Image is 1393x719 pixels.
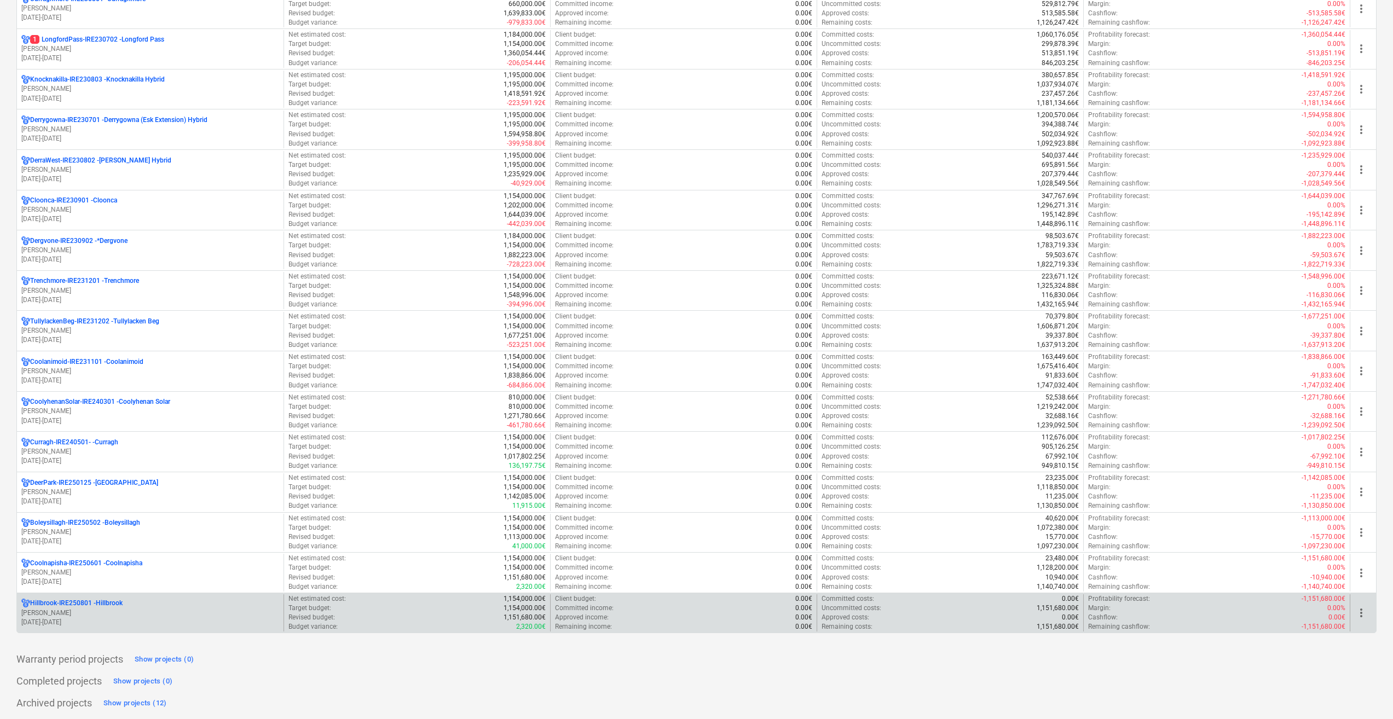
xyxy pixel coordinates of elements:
p: Margin : [1088,80,1111,89]
p: [DATE] - [DATE] [21,255,279,264]
p: 1,154,000.00€ [504,241,546,250]
p: 0.00€ [795,201,812,210]
p: Remaining costs : [822,139,872,148]
p: 0.00% [1327,80,1345,89]
div: Project has multi currencies enabled [21,317,30,326]
p: [PERSON_NAME] [21,326,279,335]
p: 1,181,134.66€ [1037,98,1079,108]
p: [DATE] - [DATE] [21,497,279,506]
p: 513,585.58€ [1042,9,1079,18]
button: Show projects (0) [111,672,175,690]
p: Client budget : [555,151,596,160]
p: [DATE] - [DATE] [21,175,279,184]
p: Profitability forecast : [1088,30,1150,39]
p: 540,037.44€ [1042,151,1079,160]
p: Cloonca-IRE230901 - Cloonca [30,196,117,205]
div: Boleysillagh-IRE250502 -Boleysillagh[PERSON_NAME][DATE]-[DATE] [21,518,279,546]
p: Cashflow : [1088,9,1118,18]
p: Remaining income : [555,179,612,188]
p: [PERSON_NAME] [21,608,279,618]
span: more_vert [1355,606,1368,619]
div: Project has multi currencies enabled [21,478,30,488]
p: Net estimated cost : [288,71,346,80]
p: 1,644,039.00€ [504,210,546,219]
p: [DATE] - [DATE] [21,577,279,587]
p: [PERSON_NAME] [21,568,279,577]
p: -1,092,923.88€ [1302,139,1345,148]
p: [DATE] - [DATE] [21,94,279,103]
span: more_vert [1355,284,1368,297]
p: 0.00% [1327,201,1345,210]
p: Revised budget : [288,130,335,139]
p: -399,958.80€ [507,139,546,148]
p: Margin : [1088,160,1111,170]
p: 347,767.69€ [1042,192,1079,201]
p: [DATE] - [DATE] [21,54,279,63]
p: Revised budget : [288,170,335,179]
p: Committed costs : [822,151,874,160]
div: Project has multi currencies enabled [21,559,30,568]
p: 1,154,000.00€ [504,192,546,201]
span: more_vert [1355,405,1368,418]
p: Revised budget : [288,49,335,58]
div: TullylackenBeg-IRE231202 -Tullylacken Beg[PERSON_NAME][DATE]-[DATE] [21,317,279,345]
p: 1,184,000.00€ [504,231,546,241]
p: 1,783,719.33€ [1037,241,1079,250]
p: -1,644,039.00€ [1302,192,1345,201]
span: more_vert [1355,485,1368,498]
p: 1,195,000.00€ [504,120,546,129]
p: Remaining cashflow : [1088,219,1150,229]
p: Profitability forecast : [1088,231,1150,241]
p: Trenchmore-IRE231201 - Trenchmore [30,276,139,286]
p: Target budget : [288,80,331,89]
p: Target budget : [288,160,331,170]
p: 394,388.74€ [1042,120,1079,129]
p: Profitability forecast : [1088,71,1150,80]
div: Project has multi currencies enabled [21,276,30,286]
p: Target budget : [288,201,331,210]
p: 0.00€ [795,89,812,98]
div: Hillbrook-IRE250801 -Hillbrook[PERSON_NAME][DATE]-[DATE] [21,599,279,627]
p: [DATE] - [DATE] [21,618,279,627]
button: Show projects (0) [132,651,196,668]
span: 1 [30,35,39,44]
span: more_vert [1355,445,1368,459]
p: 0.00€ [795,98,812,108]
div: Knocknakilla-IRE230803 -Knocknakilla Hybrid[PERSON_NAME][DATE]-[DATE] [21,75,279,103]
p: Approved income : [555,210,609,219]
div: Project has multi currencies enabled [21,35,30,44]
p: Committed income : [555,80,614,89]
p: Uncommitted costs : [822,201,881,210]
p: Curragh-IRE240501- - Curragh [30,438,118,447]
p: Budget variance : [288,139,338,148]
p: -223,591.92€ [507,98,546,108]
p: 0.00€ [795,139,812,148]
div: DerraWest-IRE230802 -[PERSON_NAME] Hybrid[PERSON_NAME][DATE]-[DATE] [21,156,279,184]
p: [PERSON_NAME] [21,4,279,13]
p: 0.00€ [795,192,812,201]
p: 0.00€ [795,30,812,39]
div: Show projects (12) [103,697,167,710]
p: -207,379.44€ [1307,170,1345,179]
p: DeerPark-IRE250125 - [GEOGRAPHIC_DATA] [30,478,158,488]
p: Committed income : [555,39,614,49]
p: -513,851.19€ [1307,49,1345,58]
p: [PERSON_NAME] [21,527,279,537]
span: more_vert [1355,324,1368,338]
p: Committed costs : [822,111,874,120]
p: 0.00% [1327,120,1345,129]
p: [DATE] - [DATE] [21,214,279,224]
p: Revised budget : [288,9,335,18]
p: 1,037,934.07€ [1037,80,1079,89]
p: [DATE] - [DATE] [21,295,279,305]
p: Committed costs : [822,30,874,39]
div: Show projects (0) [113,675,172,688]
p: Revised budget : [288,210,335,219]
p: 0.00€ [795,80,812,89]
div: Project has multi currencies enabled [21,438,30,447]
p: -40,929.00€ [511,179,546,188]
div: Dergvone-IRE230902 -*Dergvone[PERSON_NAME][DATE]-[DATE] [21,236,279,264]
div: 1LongfordPass-IRE230702 -Longford Pass[PERSON_NAME][DATE]-[DATE] [21,35,279,63]
p: 1,296,271.31€ [1037,201,1079,210]
p: 1,195,000.00€ [504,160,546,170]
